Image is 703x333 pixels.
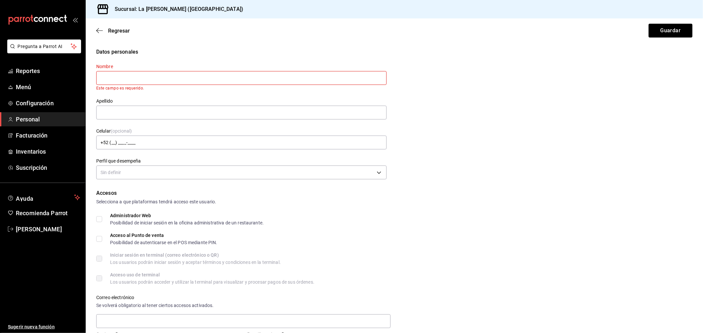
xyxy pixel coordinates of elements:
[96,302,391,309] div: Se volverá obligatorio al tener ciertos accesos activados.
[16,131,80,140] span: Facturación
[16,225,80,234] span: [PERSON_NAME]
[96,99,387,104] label: Apellido
[96,129,387,134] label: Celular
[110,260,281,265] div: Los usuarios podrán iniciar sesión y aceptar términos y condiciones en la terminal.
[16,147,80,156] span: Inventarios
[96,28,130,34] button: Regresar
[110,280,314,284] div: Los usuarios podrán acceder y utilizar la terminal para visualizar y procesar pagos de sus órdenes.
[96,64,387,69] label: Nombre
[96,189,692,197] div: Accesos
[16,163,80,172] span: Suscripción
[110,213,264,218] div: Administrador Web
[16,115,80,124] span: Personal
[7,39,81,53] button: Pregunta a Parrot AI
[111,129,132,134] span: (opcional)
[16,99,80,108] span: Configuración
[109,5,243,13] h3: Sucursal: La [PERSON_NAME] ([GEOGRAPHIC_DATA])
[16,83,80,91] span: Menú
[649,24,692,38] button: Guardar
[18,43,71,50] span: Pregunta a Parrot AI
[96,198,692,205] div: Selecciona a que plataformas tendrá acceso este usuario.
[110,240,218,245] div: Posibilidad de autenticarse en el POS mediante PIN.
[16,209,80,218] span: Recomienda Parrot
[16,66,80,75] span: Reportes
[96,166,387,179] div: Sin definir
[108,28,130,34] span: Regresar
[96,86,387,90] p: Este campo es requerido.
[16,193,72,201] span: Ayuda
[110,272,314,277] div: Acceso uso de terminal
[110,233,218,238] div: Acceso al Punto de venta
[5,48,81,55] a: Pregunta a Parrot AI
[96,48,692,56] div: Datos personales
[110,220,264,225] div: Posibilidad de iniciar sesión en la oficina administrativa de un restaurante.
[73,17,78,22] button: open_drawer_menu
[96,295,391,300] label: Correo electrónico
[8,323,80,330] span: Sugerir nueva función
[96,159,387,164] label: Perfil que desempeña
[110,253,281,257] div: Iniciar sesión en terminal (correo electrónico o QR)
